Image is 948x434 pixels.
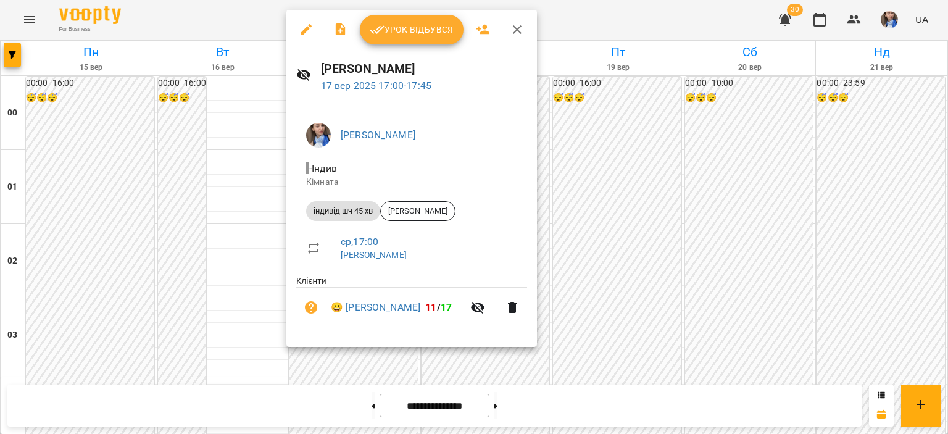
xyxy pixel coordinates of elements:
a: 😀 [PERSON_NAME] [331,300,420,315]
h6: [PERSON_NAME] [321,59,527,78]
a: [PERSON_NAME] [341,129,415,141]
img: 727e98639bf378bfedd43b4b44319584.jpeg [306,123,331,148]
span: 17 [441,301,452,313]
button: Візит ще не сплачено. Додати оплату? [296,293,326,322]
button: Урок відбувся [360,15,464,44]
span: 11 [425,301,436,313]
b: / [425,301,452,313]
span: індивід шч 45 хв [306,206,380,217]
a: 17 вер 2025 17:00-17:45 [321,80,431,91]
span: [PERSON_NAME] [381,206,455,217]
span: - Індив [306,162,339,174]
p: Кімната [306,176,517,188]
span: Урок відбувся [370,22,454,37]
a: ср , 17:00 [341,236,378,248]
ul: Клієнти [296,275,527,332]
a: [PERSON_NAME] [341,250,407,260]
div: [PERSON_NAME] [380,201,455,221]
